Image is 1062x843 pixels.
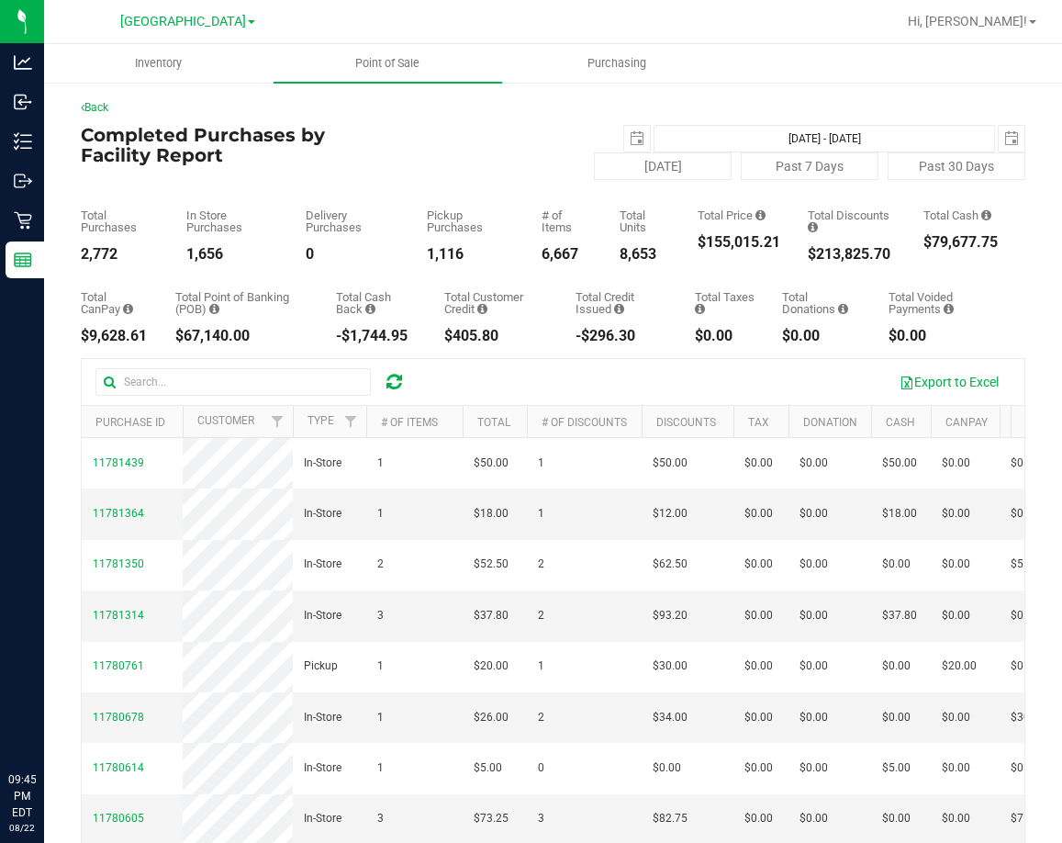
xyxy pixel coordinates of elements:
inline-svg: Inbound [14,93,32,111]
span: $0.00 [744,810,773,827]
div: $405.80 [444,329,548,343]
span: Pickup [304,658,338,675]
span: In-Store [304,759,341,777]
span: In-Store [304,455,341,472]
div: Total Cash Back [336,291,417,315]
span: 11780761 [93,659,144,672]
span: 1 [377,658,384,675]
span: 3 [377,607,384,624]
span: $0.00 [799,556,828,573]
span: In-Store [304,709,341,726]
span: 1 [377,759,384,777]
span: $5.00 [882,759,911,777]
div: Total Taxes [695,291,755,315]
i: Sum of the successful, non-voided CanPay payment transactions for all purchases in the date range. [123,303,133,315]
span: 11781350 [93,557,144,570]
inline-svg: Outbound [14,172,32,190]
a: # of Items [381,416,438,429]
div: 1,116 [427,247,515,262]
span: Inventory [110,55,207,72]
div: $0.00 [782,329,860,343]
span: Purchasing [563,55,671,72]
span: $12.00 [653,505,688,523]
i: Sum of the successful, non-voided cash payment transactions for all purchases in the date range. ... [981,209,991,221]
span: 0 [538,759,544,777]
span: 3 [538,810,544,827]
span: $0.00 [799,658,828,675]
div: Delivery Purchases [306,209,398,233]
button: [DATE] [594,152,732,180]
span: $0.00 [882,810,911,827]
span: select [999,126,1024,152]
span: Hi, [PERSON_NAME]! [908,14,1027,28]
span: $0.00 [744,709,773,726]
span: $0.00 [744,556,773,573]
div: Total Discounts [808,209,896,233]
span: $0.00 [1011,505,1039,523]
inline-svg: Analytics [14,53,32,72]
span: $0.00 [799,455,828,472]
span: $0.00 [799,505,828,523]
span: $0.00 [744,658,773,675]
div: # of Items [542,209,592,233]
span: 2 [377,556,384,573]
div: Total Price [698,209,780,221]
span: $34.00 [653,709,688,726]
a: Purchase ID [95,416,165,429]
span: $0.00 [799,709,828,726]
button: Past 7 Days [741,152,878,180]
span: 3 [377,810,384,827]
span: $0.00 [1011,658,1039,675]
span: In-Store [304,556,341,573]
span: $0.00 [882,556,911,573]
span: 1 [377,455,384,472]
span: In-Store [304,607,341,624]
a: Filter [263,406,293,437]
a: Purchasing [502,44,732,83]
a: Customer [197,414,254,427]
div: Total CanPay [81,291,148,315]
span: $0.00 [942,709,970,726]
span: $0.00 [799,607,828,624]
span: $55.00 [1011,556,1045,573]
span: $0.00 [653,759,681,777]
span: $0.00 [744,607,773,624]
div: $67,140.00 [175,329,308,343]
span: 11781314 [93,609,144,622]
a: Tax [748,416,769,429]
div: $213,825.70 [808,247,896,262]
span: $73.25 [474,810,509,827]
span: $75.00 [1011,810,1045,827]
span: $0.00 [1011,455,1039,472]
div: Total Credit Issued [576,291,667,315]
i: Sum of the total prices of all purchases in the date range. [755,209,766,221]
span: 11780678 [93,711,144,724]
i: Sum of all voided payment transaction amounts, excluding tips and transaction fees, for all purch... [944,303,954,315]
span: $37.80 [882,607,917,624]
span: $0.00 [942,455,970,472]
span: 1 [377,709,384,726]
i: Sum of the successful, non-voided point-of-banking payment transactions, both via payment termina... [209,303,219,315]
a: Donation [803,416,857,429]
span: $18.00 [474,505,509,523]
span: $26.00 [474,709,509,726]
span: $0.00 [744,505,773,523]
a: Total [477,416,510,429]
inline-svg: Reports [14,251,32,269]
inline-svg: Retail [14,211,32,230]
span: $0.00 [882,709,911,726]
span: 11780605 [93,812,144,825]
a: Type [307,414,334,427]
a: CanPay [945,416,988,429]
span: $50.00 [653,455,688,472]
i: Sum of all round-up-to-next-dollar total price adjustments for all purchases in the date range. [838,303,848,315]
div: 6,667 [542,247,592,262]
span: 1 [377,505,384,523]
div: Total Point of Banking (POB) [175,291,308,315]
span: 1 [538,455,544,472]
i: Sum of all account credit issued for all refunds from returned purchases in the date range. [614,303,624,315]
span: 2 [538,709,544,726]
span: select [624,126,650,152]
span: [GEOGRAPHIC_DATA] [120,14,246,29]
span: 1 [538,505,544,523]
